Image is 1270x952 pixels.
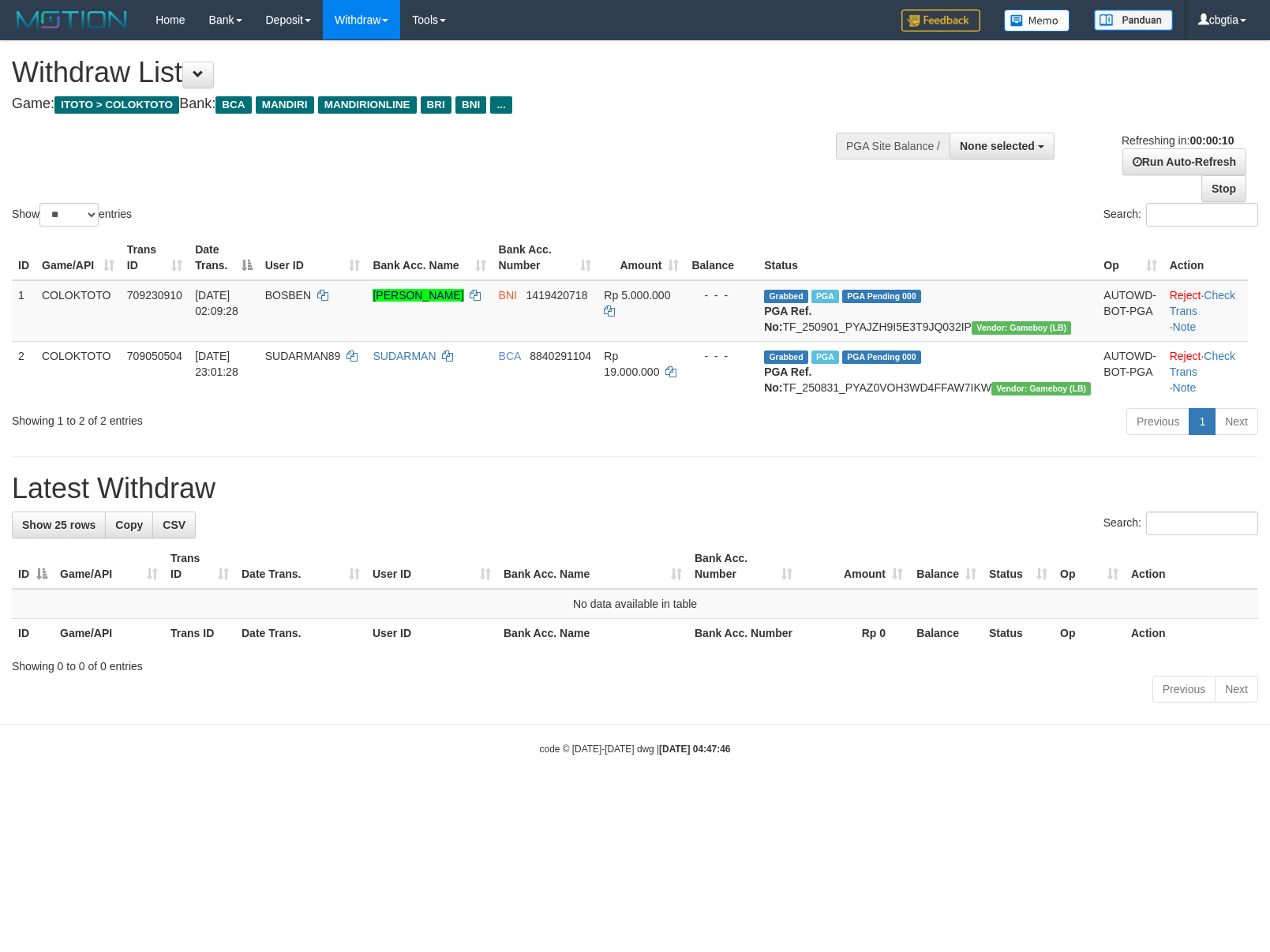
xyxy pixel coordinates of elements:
[366,544,497,589] th: User ID: activate to sort column ascending
[960,140,1035,152] span: None selected
[195,350,238,378] span: [DATE] 23:01:28
[265,289,311,302] span: BOSBEN
[1215,676,1258,703] a: Next
[1170,289,1235,317] a: Check Trans
[163,519,185,531] span: CSV
[497,544,688,589] th: Bank Acc. Name: activate to sort column ascending
[127,289,182,302] span: 709230910
[1054,619,1125,648] th: Op
[540,744,731,755] small: code © [DATE]-[DATE] dwg |
[499,350,521,362] span: BCA
[256,96,314,114] span: MANDIRI
[1152,676,1216,703] a: Previous
[36,235,121,280] th: Game/API: activate to sort column ascending
[12,341,36,402] td: 2
[811,350,839,364] span: Marked by cbgkecap
[1170,289,1201,302] a: Reject
[764,305,811,333] b: PGA Ref. No:
[1122,148,1246,175] a: Run Auto-Refresh
[265,350,341,362] span: SUDARMAN89
[758,341,1097,402] td: TF_250831_PYAZ0VOH3WD4FFAW7IKW
[799,619,909,648] th: Rp 0
[1103,203,1258,227] label: Search:
[490,96,511,114] span: ...
[909,544,983,589] th: Balance: activate to sort column ascending
[1103,512,1258,535] label: Search:
[39,203,99,227] select: Showentries
[1170,350,1201,362] a: Reject
[1146,203,1258,227] input: Search:
[972,321,1071,335] span: Vendor URL: https://dashboard.q2checkout.com/secure
[366,619,497,648] th: User ID
[685,235,758,280] th: Balance
[604,289,670,302] span: Rp 5.000.000
[691,287,751,303] div: - - -
[12,57,831,88] h1: Withdraw List
[1163,341,1248,402] td: · ·
[54,619,164,648] th: Game/API
[799,544,909,589] th: Amount: activate to sort column ascending
[493,235,598,280] th: Bank Acc. Number: activate to sort column ascending
[901,9,980,32] img: Feedback.jpg
[12,589,1258,619] td: No data available in table
[12,407,517,429] div: Showing 1 to 2 of 2 entries
[499,289,517,302] span: BNI
[497,619,688,648] th: Bank Acc. Name
[235,544,366,589] th: Date Trans.: activate to sort column ascending
[991,382,1091,395] span: Vendor URL: https://dashboard.q2checkout.com/secure
[1054,544,1125,589] th: Op: activate to sort column ascending
[12,235,36,280] th: ID
[811,290,839,303] span: Marked by cbgtia
[1094,9,1173,31] img: panduan.png
[1215,408,1258,435] a: Next
[1173,320,1197,333] a: Note
[235,619,366,648] th: Date Trans.
[373,289,463,302] a: [PERSON_NAME]
[1189,408,1216,435] a: 1
[215,96,251,114] span: BCA
[1125,544,1258,589] th: Action
[12,280,36,342] td: 1
[115,519,143,531] span: Copy
[1173,381,1197,394] a: Note
[22,519,96,531] span: Show 25 rows
[764,365,811,394] b: PGA Ref. No:
[1146,512,1258,535] input: Search:
[909,619,983,648] th: Balance
[758,280,1097,342] td: TF_250901_PYAJZH9I5E3T9JQ032IP
[1122,134,1234,147] span: Refreshing in:
[195,289,238,317] span: [DATE] 02:09:28
[12,473,1258,504] h1: Latest Withdraw
[1163,280,1248,342] td: · ·
[164,619,235,648] th: Trans ID
[1097,235,1163,280] th: Op: activate to sort column ascending
[1126,408,1189,435] a: Previous
[12,619,54,648] th: ID
[36,280,121,342] td: COLOKTOTO
[764,350,808,364] span: Grabbed
[1201,175,1246,202] a: Stop
[1097,341,1163,402] td: AUTOWD-BOT-PGA
[688,544,799,589] th: Bank Acc. Number: activate to sort column ascending
[152,512,196,538] a: CSV
[758,235,1097,280] th: Status
[1004,9,1070,32] img: Button%20Memo.svg
[659,744,730,755] strong: [DATE] 04:47:46
[455,96,486,114] span: BNI
[421,96,451,114] span: BRI
[54,544,164,589] th: Game/API: activate to sort column ascending
[1163,235,1248,280] th: Action
[121,235,189,280] th: Trans ID: activate to sort column ascending
[12,203,132,227] label: Show entries
[366,235,492,280] th: Bank Acc. Name: activate to sort column ascending
[164,544,235,589] th: Trans ID: activate to sort column ascending
[12,652,1258,674] div: Showing 0 to 0 of 0 entries
[189,235,259,280] th: Date Trans.: activate to sort column descending
[259,235,367,280] th: User ID: activate to sort column ascending
[950,133,1055,159] button: None selected
[318,96,417,114] span: MANDIRIONLINE
[598,235,685,280] th: Amount: activate to sort column ascending
[12,96,831,112] h4: Game: Bank:
[12,544,54,589] th: ID: activate to sort column descending
[127,350,182,362] span: 709050504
